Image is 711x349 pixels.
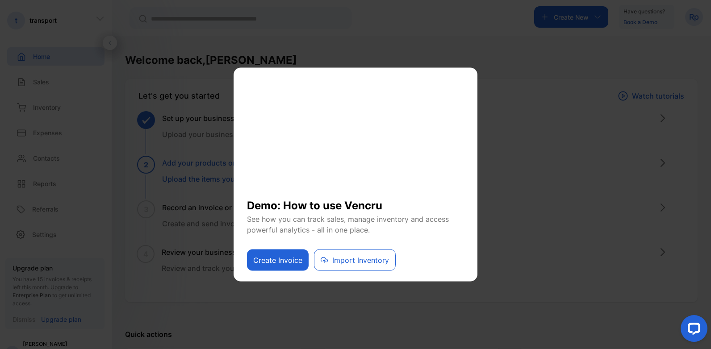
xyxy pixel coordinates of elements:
iframe: LiveChat chat widget [673,312,711,349]
button: Import Inventory [314,249,396,271]
iframe: YouTube video player [247,79,464,191]
h1: Demo: How to use Vencru [247,191,464,214]
button: Create Invoice [247,249,309,271]
p: See how you can track sales, manage inventory and access powerful analytics - all in one place. [247,214,464,235]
